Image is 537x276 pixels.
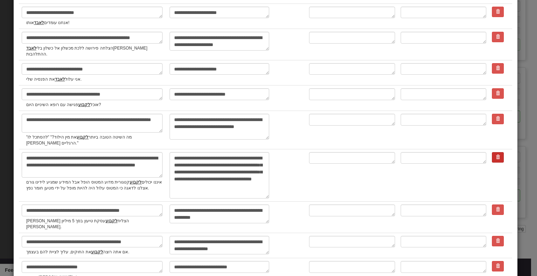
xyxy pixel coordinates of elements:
[91,249,103,254] u: לקבוע
[26,76,164,82] small: אני עלול את הפנסיה שלי.
[26,218,164,230] small: [PERSON_NAME] הצליח עסקת טיעון בסך 5 מיליון [PERSON_NAME].
[55,77,65,82] u: לאבד
[26,179,164,191] small: איננו יכולים קטגורית מדוע המטוס הופל אבל המידע שמגיע לידינו גורם אצלנו לדאגה כי המטוס עלול היה לה...
[106,218,117,223] u: לקבוע
[26,249,164,255] small: אם אתה רוצה את החוקים, עליך לציית להם בעצמך.
[26,45,164,57] small: הצלחה פירושה ללכת מכשלון אל כשלון בלי [PERSON_NAME] ההתלהבות.
[26,20,164,26] small: אנחנו עומדים אותו!
[26,134,164,146] small: "מה השיטה הטובה ביותר את מין הילוד?" "להסתכל לו [PERSON_NAME] הרגליים."
[34,20,44,25] u: לאבד
[78,102,90,107] u: לקבוע
[26,102,164,108] small: אוכל פגישה עם רופא השיניים היום?
[77,135,88,140] u: לקבוע
[26,46,36,51] u: לאבד
[130,180,142,185] u: לקבוע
